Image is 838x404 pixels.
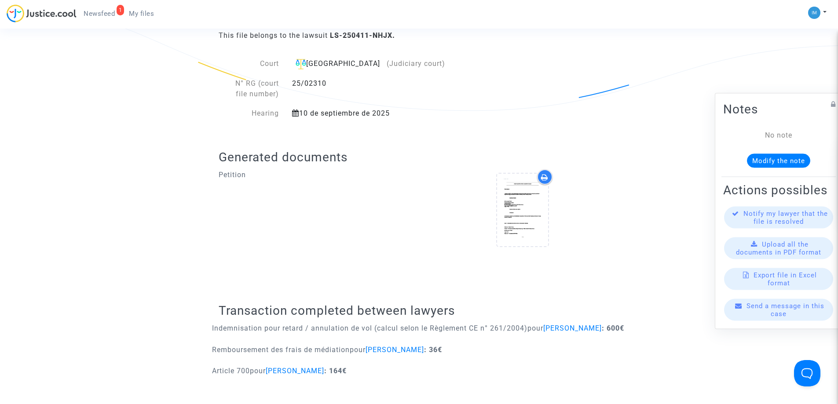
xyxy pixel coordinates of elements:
[250,367,324,375] span: pour
[387,59,445,68] span: (Judiciary court)
[7,4,77,22] img: jc-logo.svg
[808,7,820,19] img: a105443982b9e25553e3eed4c9f672e7
[266,367,324,375] span: [PERSON_NAME]
[219,108,285,119] div: Hearing
[754,271,817,287] span: Export file in Excel format
[424,346,442,354] b: : 36€
[84,10,115,18] span: Newsfeed
[292,58,457,69] div: [GEOGRAPHIC_DATA]
[330,31,395,40] b: LS-250411-NHJX.
[324,367,347,375] b: : 164€
[747,302,824,317] span: Send a message in this case
[543,324,602,332] span: [PERSON_NAME]
[129,10,154,18] span: My files
[723,182,834,197] h2: Actions possibles
[219,149,619,165] h2: Generated documents
[212,365,347,376] p: Article 700
[77,7,122,20] a: 1Newsfeed
[747,153,810,167] button: Modify the note
[736,130,821,140] div: No note
[117,5,124,15] div: 1
[219,78,285,99] div: N° RG (court file number)
[285,78,464,99] div: 25/02310
[219,58,285,69] div: Court
[736,240,821,256] span: Upload all the documents in PDF format
[366,346,424,354] span: [PERSON_NAME]
[219,169,413,180] p: Petition
[527,324,602,332] span: pour
[122,7,161,20] a: My files
[794,360,820,386] iframe: Help Scout Beacon - Open
[219,303,619,318] h2: Transaction completed between lawyers
[285,108,464,119] div: 10 de septiembre de 2025
[212,344,442,355] p: Remboursement des frais de médiation
[602,324,624,332] b: : 600€
[296,59,306,69] img: icon-faciliter-sm.svg
[212,323,624,334] p: Indemnisation pour retard / annulation de vol (calcul selon le Règlement CE n° 261/2004)
[350,346,424,354] span: pour
[743,209,828,225] span: Notify my lawyer that the file is resolved
[219,31,395,40] span: This file belongs to the lawsuit
[723,101,834,116] h2: Notes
